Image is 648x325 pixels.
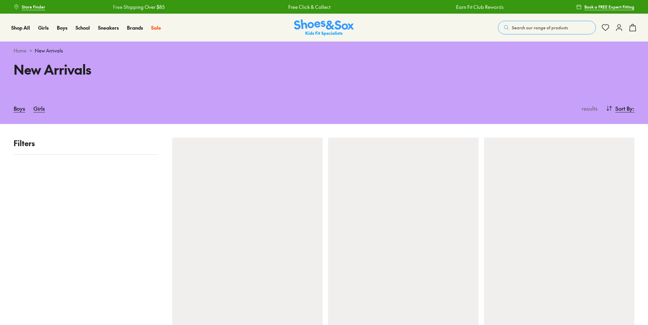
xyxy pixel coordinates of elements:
span: Store Finder [22,4,45,10]
span: Search our range of products [512,25,568,31]
a: Sneakers [98,24,119,31]
a: Store Finder [14,1,45,13]
a: Brands [127,24,143,31]
a: Girls [33,101,45,116]
span: New Arrivals [35,47,63,54]
a: Free Click & Collect [288,3,330,11]
a: School [76,24,90,31]
span: : [633,104,634,112]
p: results [579,104,598,112]
h1: New Arrivals [14,60,316,79]
a: Boys [57,24,67,31]
a: Earn Fit Club Rewards [456,3,503,11]
a: Book a FREE Expert Fitting [576,1,634,13]
a: Boys [14,101,25,116]
a: Sale [151,24,161,31]
a: Shoes & Sox [294,19,354,36]
p: Filters [14,138,159,149]
a: Home [14,47,27,54]
a: Girls [38,24,49,31]
img: SNS_Logo_Responsive.svg [294,19,354,36]
span: Book a FREE Expert Fitting [584,4,634,10]
button: Sort By: [606,101,634,116]
a: Free Shipping Over $85 [112,3,164,11]
div: > [14,47,634,54]
span: Sort By [615,104,633,112]
a: Shop All [11,24,30,31]
button: Search our range of products [498,21,596,34]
